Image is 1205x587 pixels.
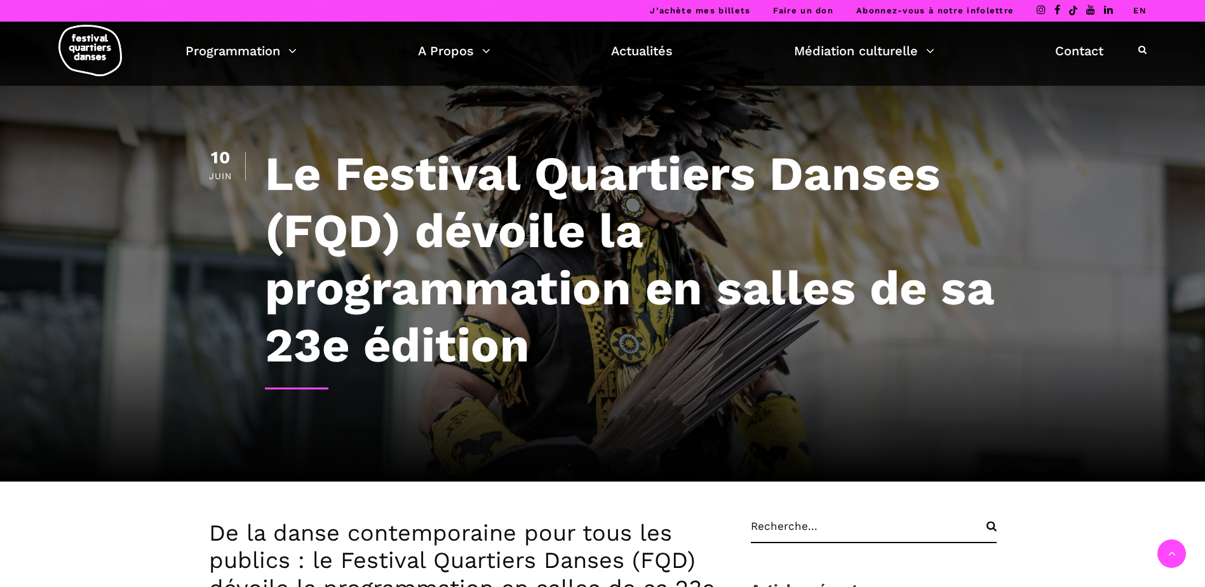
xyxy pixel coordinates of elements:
[794,40,934,62] a: Médiation culturelle
[856,6,1014,15] a: Abonnez-vous à notre infolettre
[209,149,232,166] div: 10
[751,520,997,543] input: Recherche...
[1055,40,1103,62] a: Contact
[185,40,297,62] a: Programmation
[58,25,122,76] img: logo-fqd-med
[209,172,232,180] div: Juin
[418,40,490,62] a: A Propos
[1133,6,1147,15] a: EN
[611,40,673,62] a: Actualités
[265,145,997,374] h1: Le Festival Quartiers Danses (FQD) dévoile la programmation en salles de sa 23e édition
[773,6,833,15] a: Faire un don
[650,6,750,15] a: J’achète mes billets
